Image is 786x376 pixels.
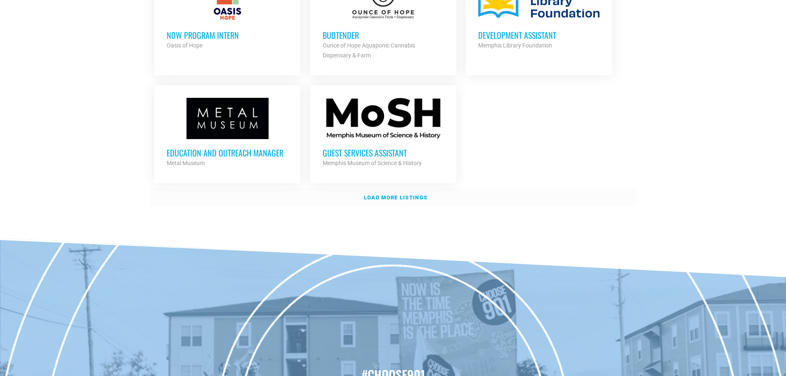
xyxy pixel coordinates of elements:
[478,30,600,40] h3: Development Assistant
[323,30,444,40] h3: Budtender
[154,85,300,180] a: Education and Outreach Manager Metal Museum
[364,194,427,201] strong: Load more listings
[310,85,456,180] a: Guest Services Assistant Memphis Museum of Science & History
[167,30,288,40] h3: NOW Program Intern
[323,42,415,59] strong: Ounce of Hope Aquaponic Cannabis Dispensary & Farm
[150,188,637,207] a: Load more listings
[323,147,444,158] h3: Guest Services Assistant
[478,42,552,49] strong: Memphis Library Foundation
[323,160,422,166] strong: Memphis Museum of Science & History
[167,42,203,49] strong: Oasis of Hope
[167,147,288,158] h3: Education and Outreach Manager
[167,160,205,166] strong: Metal Museum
